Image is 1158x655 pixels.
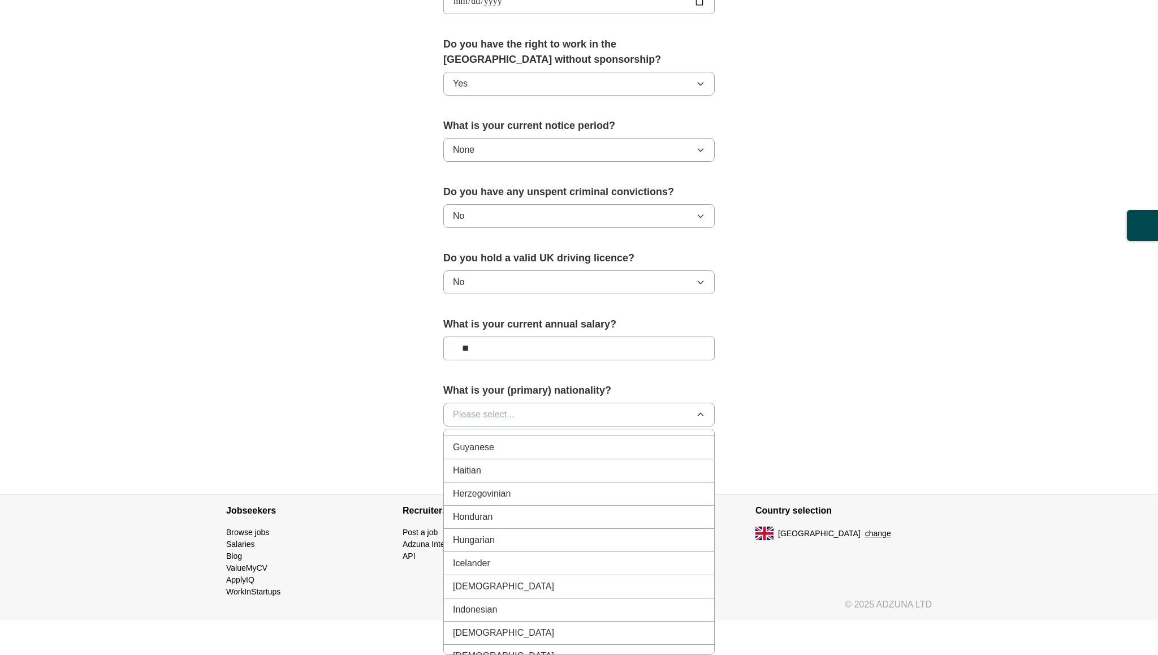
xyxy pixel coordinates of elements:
[226,575,254,584] a: ApplyIQ
[453,209,464,223] span: No
[443,317,715,332] label: What is your current annual salary?
[403,551,416,561] a: API
[755,527,774,540] img: UK flag
[453,408,515,421] span: Please select...
[453,275,464,289] span: No
[778,528,861,540] span: [GEOGRAPHIC_DATA]
[443,138,715,162] button: None
[403,528,438,537] a: Post a job
[755,495,932,527] h4: Country selection
[453,626,554,640] span: [DEMOGRAPHIC_DATA]
[226,563,267,572] a: ValueMyCV
[443,403,715,426] button: Please select...
[443,204,715,228] button: No
[453,487,511,501] span: Herzegovinian
[453,510,492,524] span: Honduran
[217,598,941,620] div: © 2025 ADZUNA LTD
[226,540,255,549] a: Salaries
[443,184,715,200] label: Do you have any unspent criminal convictions?
[453,603,497,617] span: Indonesian
[226,551,242,561] a: Blog
[403,540,472,549] a: Adzuna Intelligence
[226,528,269,537] a: Browse jobs
[453,580,554,593] span: [DEMOGRAPHIC_DATA]
[453,441,494,454] span: Guyanese
[453,143,474,157] span: None
[443,270,715,294] button: No
[443,72,715,96] button: Yes
[443,118,715,133] label: What is your current notice period?
[865,528,891,540] button: change
[226,587,280,596] a: WorkInStartups
[443,251,715,266] label: Do you hold a valid UK driving licence?
[453,557,490,570] span: Icelander
[453,533,495,547] span: Hungarian
[453,77,468,91] span: Yes
[443,37,715,67] label: Do you have the right to work in the [GEOGRAPHIC_DATA] without sponsorship?
[453,464,481,477] span: Haitian
[443,383,715,398] label: What is your (primary) nationality?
